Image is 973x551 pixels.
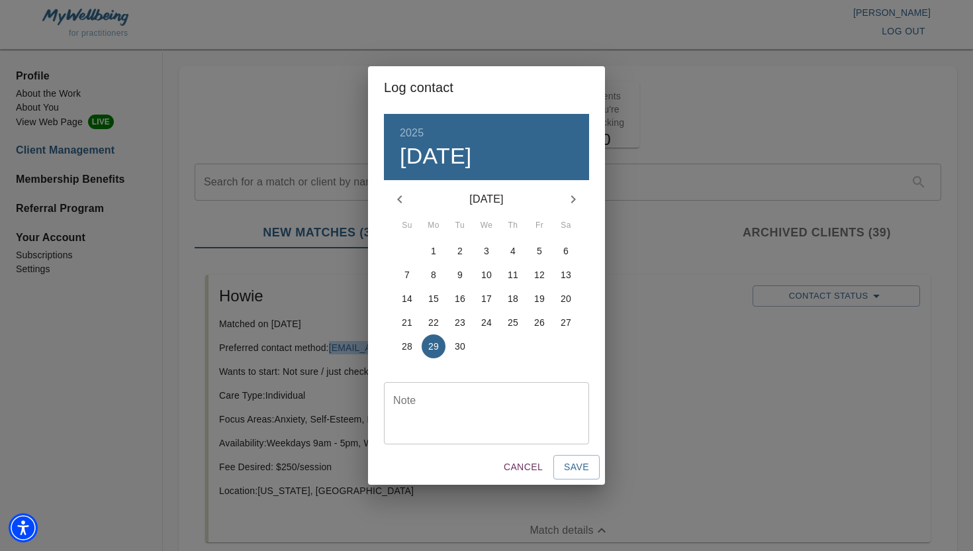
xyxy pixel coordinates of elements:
[561,292,571,305] p: 20
[508,316,518,329] p: 25
[501,239,525,263] button: 4
[428,340,439,353] p: 29
[561,268,571,281] p: 13
[402,292,412,305] p: 14
[395,311,419,334] button: 21
[563,244,569,258] p: 6
[455,316,465,329] p: 23
[554,287,578,311] button: 20
[501,287,525,311] button: 18
[528,219,551,232] span: Fr
[422,311,445,334] button: 22
[416,191,557,207] p: [DATE]
[455,340,465,353] p: 30
[481,292,492,305] p: 17
[448,311,472,334] button: 23
[475,219,498,232] span: We
[395,287,419,311] button: 14
[510,244,516,258] p: 4
[528,311,551,334] button: 26
[481,316,492,329] p: 24
[400,142,472,170] button: [DATE]
[395,263,419,287] button: 7
[504,459,543,476] span: Cancel
[501,263,525,287] button: 11
[554,239,578,263] button: 6
[534,292,545,305] p: 19
[528,263,551,287] button: 12
[422,287,445,311] button: 15
[561,316,571,329] p: 27
[400,124,424,142] button: 2025
[528,239,551,263] button: 5
[404,268,410,281] p: 7
[422,263,445,287] button: 8
[422,219,445,232] span: Mo
[554,311,578,334] button: 27
[508,268,518,281] p: 11
[457,268,463,281] p: 9
[395,334,419,358] button: 28
[395,219,419,232] span: Su
[534,316,545,329] p: 26
[448,287,472,311] button: 16
[534,268,545,281] p: 12
[554,263,578,287] button: 13
[537,244,542,258] p: 5
[431,244,436,258] p: 1
[448,239,472,263] button: 2
[422,239,445,263] button: 1
[455,292,465,305] p: 16
[475,263,498,287] button: 10
[448,219,472,232] span: Tu
[484,244,489,258] p: 3
[428,292,439,305] p: 15
[528,287,551,311] button: 19
[422,334,445,358] button: 29
[457,244,463,258] p: 2
[498,455,548,479] button: Cancel
[475,311,498,334] button: 24
[481,268,492,281] p: 10
[384,77,589,98] h2: Log contact
[428,316,439,329] p: 22
[448,334,472,358] button: 30
[501,219,525,232] span: Th
[402,340,412,353] p: 28
[475,287,498,311] button: 17
[448,263,472,287] button: 9
[554,219,578,232] span: Sa
[553,455,600,479] button: Save
[402,316,412,329] p: 21
[564,459,589,476] span: Save
[9,513,38,542] div: Accessibility Menu
[431,268,436,281] p: 8
[501,311,525,334] button: 25
[475,239,498,263] button: 3
[508,292,518,305] p: 18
